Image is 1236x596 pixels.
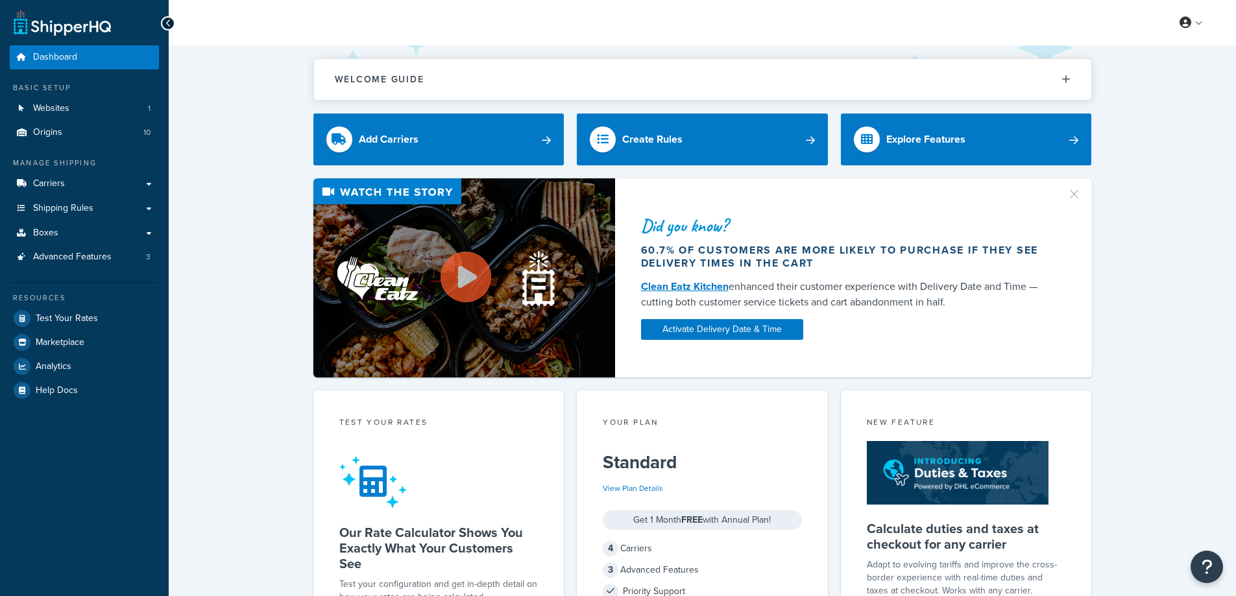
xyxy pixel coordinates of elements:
[146,252,151,263] span: 3
[867,416,1066,431] div: New Feature
[33,52,77,63] span: Dashboard
[36,337,84,348] span: Marketplace
[886,130,965,149] div: Explore Features
[33,178,65,189] span: Carriers
[10,197,159,221] a: Shipping Rules
[603,541,618,556] span: 4
[33,103,69,114] span: Websites
[1191,551,1223,583] button: Open Resource Center
[622,130,683,149] div: Create Rules
[10,292,159,304] div: Resources
[641,319,803,340] a: Activate Delivery Date & Time
[313,178,615,377] img: Video thumbnail
[33,252,112,263] span: Advanced Features
[10,121,159,145] li: Origins
[603,452,802,473] h5: Standard
[577,113,828,165] a: Create Rules
[36,313,98,324] span: Test Your Rates
[10,355,159,378] a: Analytics
[10,245,159,269] li: Advanced Features
[681,513,703,527] strong: FREE
[641,244,1051,270] div: 60.7% of customers are more likely to purchase if they see delivery times in the cart
[10,121,159,145] a: Origins10
[335,75,424,84] h2: Welcome Guide
[603,540,802,558] div: Carriers
[36,361,71,372] span: Analytics
[841,113,1092,165] a: Explore Features
[33,203,93,214] span: Shipping Rules
[339,416,539,431] div: Test your rates
[10,97,159,121] li: Websites
[10,97,159,121] a: Websites1
[33,228,58,239] span: Boxes
[10,82,159,93] div: Basic Setup
[10,45,159,69] a: Dashboard
[10,331,159,354] a: Marketplace
[313,113,564,165] a: Add Carriers
[339,525,539,571] h5: Our Rate Calculator Shows You Exactly What Your Customers See
[10,307,159,330] a: Test Your Rates
[314,59,1091,100] button: Welcome Guide
[10,158,159,169] div: Manage Shipping
[603,510,802,530] div: Get 1 Month with Annual Plan!
[33,127,62,138] span: Origins
[641,217,1051,235] div: Did you know?
[603,561,802,579] div: Advanced Features
[36,385,78,396] span: Help Docs
[10,221,159,245] a: Boxes
[359,130,418,149] div: Add Carriers
[143,127,151,138] span: 10
[641,279,729,294] a: Clean Eatz Kitchen
[603,562,618,578] span: 3
[641,279,1051,310] div: enhanced their customer experience with Delivery Date and Time — cutting both customer service ti...
[148,103,151,114] span: 1
[10,245,159,269] a: Advanced Features3
[10,172,159,196] a: Carriers
[10,379,159,402] a: Help Docs
[867,521,1066,552] h5: Calculate duties and taxes at checkout for any carrier
[603,483,663,494] a: View Plan Details
[603,416,802,431] div: Your Plan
